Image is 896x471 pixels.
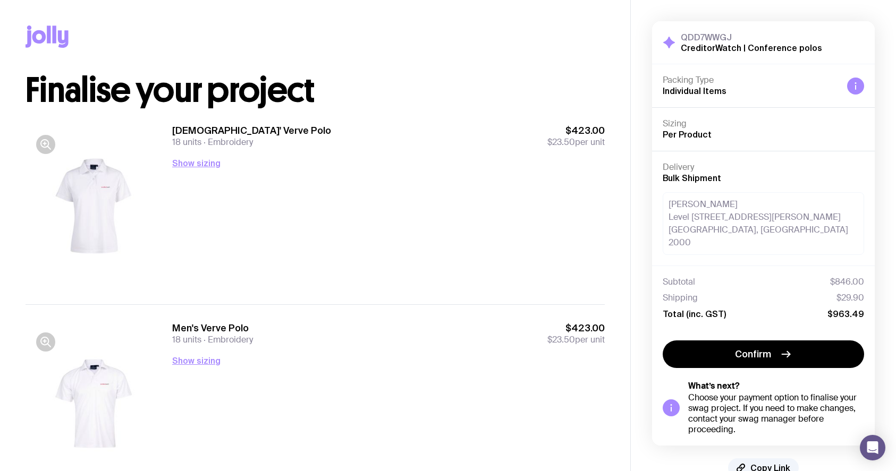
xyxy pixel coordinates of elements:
div: Open Intercom Messenger [860,435,885,460]
h4: Sizing [663,118,864,129]
h2: CreditorWatch | Conference polos [681,42,822,53]
h4: Delivery [663,162,864,173]
span: Individual Items [663,86,726,96]
span: $963.49 [827,309,864,319]
div: Choose your payment option to finalise your swag project. If you need to make changes, contact yo... [688,392,864,435]
span: $23.50 [547,136,575,148]
button: Show sizing [172,354,221,367]
span: 18 units [172,334,201,345]
h3: Men's Verve Polo [172,322,253,335]
h5: What’s next? [688,381,864,391]
span: $23.50 [547,334,575,345]
h3: QDD7WWGJ [681,32,822,42]
span: Bulk Shipment [663,173,721,183]
span: Confirm [735,348,771,361]
button: Show sizing [172,157,221,169]
span: 18 units [172,136,201,148]
h1: Finalise your project [26,73,605,107]
span: $423.00 [547,322,605,335]
h4: Packing Type [663,75,839,85]
span: Embroidery [201,136,253,148]
button: Confirm [663,340,864,368]
span: $846.00 [830,277,864,287]
h3: [DEMOGRAPHIC_DATA]' Verve Polo [172,124,331,137]
span: Shipping [663,293,698,303]
span: per unit [547,335,605,345]
span: per unit [547,137,605,148]
span: Total (inc. GST) [663,309,726,319]
div: [PERSON_NAME] Level [STREET_ADDRESS][PERSON_NAME] [GEOGRAPHIC_DATA], [GEOGRAPHIC_DATA] 2000 [663,192,864,255]
span: Subtotal [663,277,695,287]
span: $29.90 [836,293,864,303]
span: $423.00 [547,124,605,137]
span: Embroidery [201,334,253,345]
span: Per Product [663,130,712,139]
